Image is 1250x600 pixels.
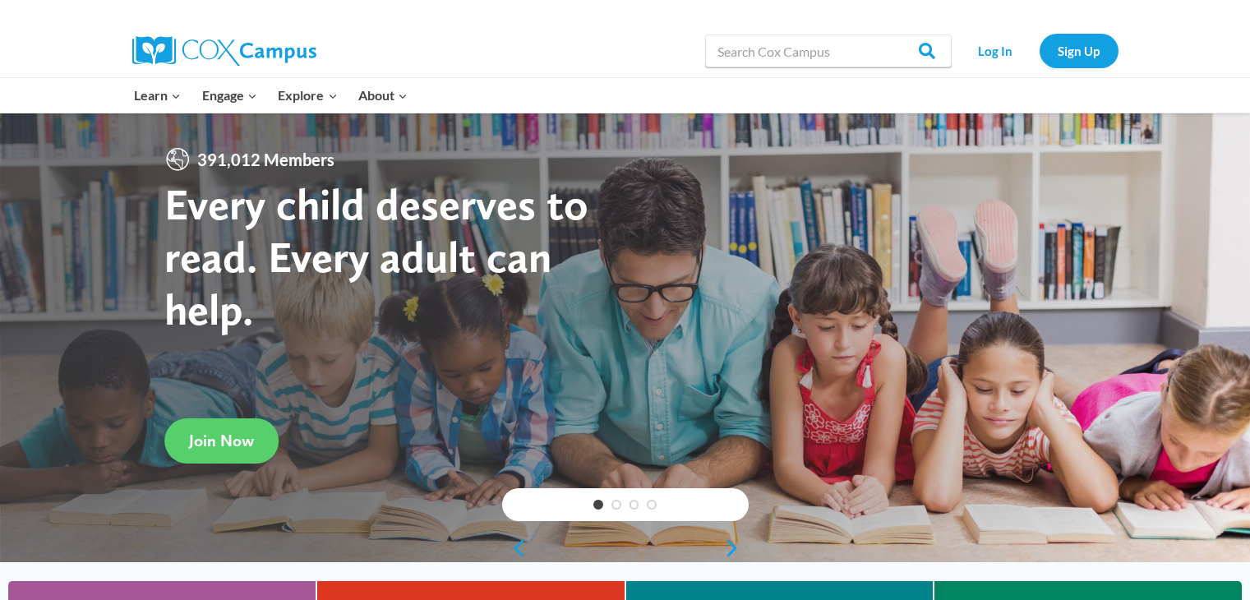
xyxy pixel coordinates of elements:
[164,418,279,464] a: Join Now
[630,500,639,510] a: 3
[202,85,257,106] span: Engage
[502,532,749,565] div: content slider buttons
[132,36,316,66] img: Cox Campus
[647,500,657,510] a: 4
[705,35,952,67] input: Search Cox Campus
[502,538,527,558] a: previous
[1040,34,1119,67] a: Sign Up
[960,34,1031,67] a: Log In
[189,431,254,450] span: Join Now
[278,85,337,106] span: Explore
[191,146,341,173] span: 391,012 Members
[611,500,621,510] a: 2
[724,538,749,558] a: next
[960,34,1119,67] nav: Secondary Navigation
[593,500,603,510] a: 1
[164,178,588,335] strong: Every child deserves to read. Every adult can help.
[134,85,181,106] span: Learn
[358,85,408,106] span: About
[124,78,418,113] nav: Primary Navigation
